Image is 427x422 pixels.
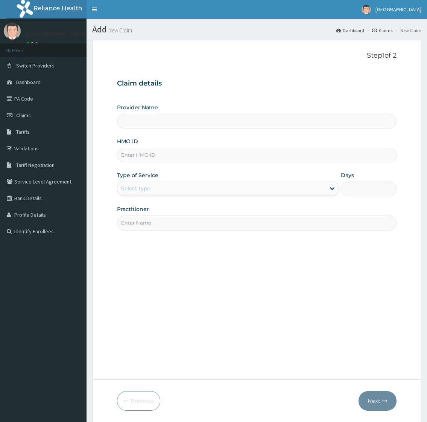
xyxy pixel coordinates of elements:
[117,216,396,230] input: Enter Name
[336,27,364,34] a: Dashboard
[372,27,392,34] a: Claims
[117,205,149,213] label: Practitioner
[16,62,55,69] span: Switch Providers
[117,391,160,411] button: Previous
[117,52,396,60] p: Step 1 of 2
[359,391,397,411] button: Next
[362,5,371,14] img: User Image
[4,23,21,40] img: User Image
[107,28,132,33] small: New Claim
[26,31,88,37] p: [GEOGRAPHIC_DATA]
[117,171,158,179] label: Type of Service
[16,112,31,119] span: Claims
[16,162,55,168] span: Tariff Negotiation
[92,24,421,34] h1: Add
[341,171,354,179] label: Days
[393,27,421,34] li: New Claim
[117,80,396,88] h3: Claim details
[117,148,396,162] input: Enter HMO ID
[117,104,158,111] label: Provider Name
[26,41,44,46] a: Online
[16,128,30,135] span: Tariffs
[16,79,41,86] span: Dashboard
[375,6,421,13] span: [GEOGRAPHIC_DATA]
[117,138,138,145] label: HMO ID
[121,185,150,192] div: Select type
